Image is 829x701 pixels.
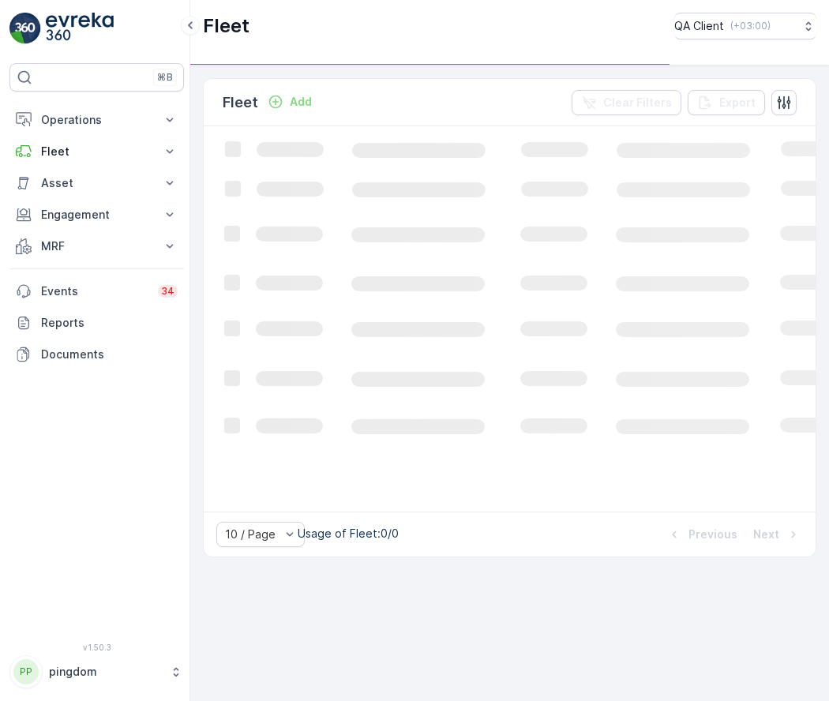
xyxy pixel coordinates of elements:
p: Engagement [41,207,152,223]
img: logo_light-DOdMpM7g.png [46,13,114,44]
button: Fleet [9,136,184,167]
p: 34 [161,285,174,298]
p: Clear Filters [603,95,672,111]
p: Fleet [41,144,152,159]
a: Reports [9,307,184,339]
button: Next [752,525,803,544]
p: Next [753,527,779,542]
p: Operations [41,112,152,128]
p: Usage of Fleet : 0/0 [298,526,399,542]
p: Reports [41,315,178,331]
button: PPpingdom [9,655,184,688]
p: Previous [688,527,737,542]
p: ⌘B [157,71,173,84]
button: Add [261,92,318,111]
a: Events34 [9,276,184,307]
button: Operations [9,104,184,136]
button: Engagement [9,199,184,231]
p: ( +03:00 ) [730,20,771,32]
button: Previous [665,525,739,544]
img: logo [9,13,41,44]
p: Events [41,283,148,299]
span: v 1.50.3 [9,643,184,652]
button: Export [688,90,765,115]
p: Fleet [203,13,249,39]
p: MRF [41,238,152,254]
p: Fleet [223,92,258,114]
p: Add [290,94,312,110]
div: PP [13,659,39,684]
p: Asset [41,175,152,191]
p: Documents [41,347,178,362]
p: QA Client [674,18,724,34]
a: Documents [9,339,184,370]
p: pingdom [49,664,162,680]
p: Export [719,95,756,111]
button: Asset [9,167,184,199]
button: Clear Filters [572,90,681,115]
button: QA Client(+03:00) [674,13,816,39]
button: MRF [9,231,184,262]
